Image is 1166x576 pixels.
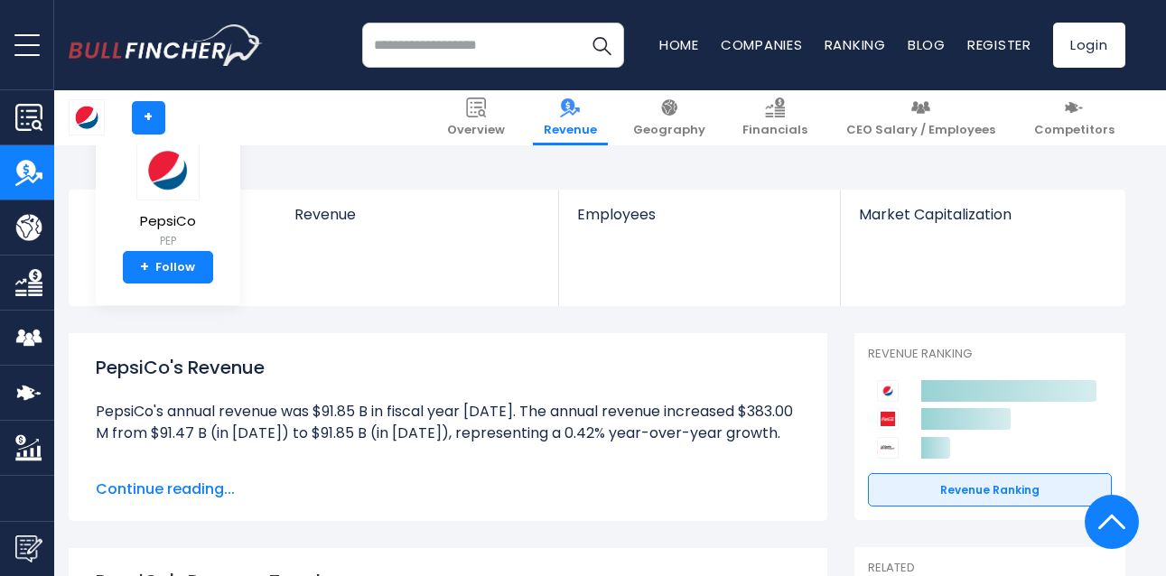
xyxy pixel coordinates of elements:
[825,35,886,54] a: Ranking
[276,190,559,254] a: Revenue
[559,190,840,254] a: Employees
[622,90,716,145] a: Geography
[633,123,705,138] span: Geography
[877,380,899,402] img: PepsiCo competitors logo
[447,123,505,138] span: Overview
[1023,90,1125,145] a: Competitors
[140,259,149,275] strong: +
[136,233,200,249] small: PEP
[1053,23,1125,68] a: Login
[136,140,200,200] img: PEP logo
[721,35,803,54] a: Companies
[859,206,1105,223] span: Market Capitalization
[136,214,200,229] span: PepsiCo
[96,478,800,500] span: Continue reading...
[1034,123,1115,138] span: Competitors
[135,139,201,252] a: PepsiCo PEP
[533,90,608,145] a: Revenue
[123,251,213,283] a: +Follow
[659,35,699,54] a: Home
[132,101,165,135] a: +
[96,401,800,444] li: PepsiCo's annual revenue was $91.85 B in fiscal year [DATE]. The annual revenue increased $383.00...
[846,123,995,138] span: CEO Salary / Employees
[877,437,899,459] img: Keurig Dr Pepper competitors logo
[544,123,597,138] span: Revenue
[908,35,946,54] a: Blog
[742,123,807,138] span: Financials
[577,206,822,223] span: Employees
[96,354,800,381] h1: PepsiCo's Revenue
[69,24,263,66] a: Go to homepage
[69,24,263,66] img: bullfincher logo
[835,90,1006,145] a: CEO Salary / Employees
[868,561,1112,576] p: Related
[868,473,1112,507] a: Revenue Ranking
[70,100,104,135] img: PEP logo
[967,35,1031,54] a: Register
[868,347,1112,362] p: Revenue Ranking
[732,90,818,145] a: Financials
[96,466,800,531] li: PepsiCo's quarterly revenue was $22.73 B in the quarter ending [DATE]. The quarterly revenue incr...
[579,23,624,68] button: Search
[877,408,899,430] img: Coca-Cola Company competitors logo
[841,190,1123,254] a: Market Capitalization
[294,206,541,223] span: Revenue
[436,90,516,145] a: Overview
